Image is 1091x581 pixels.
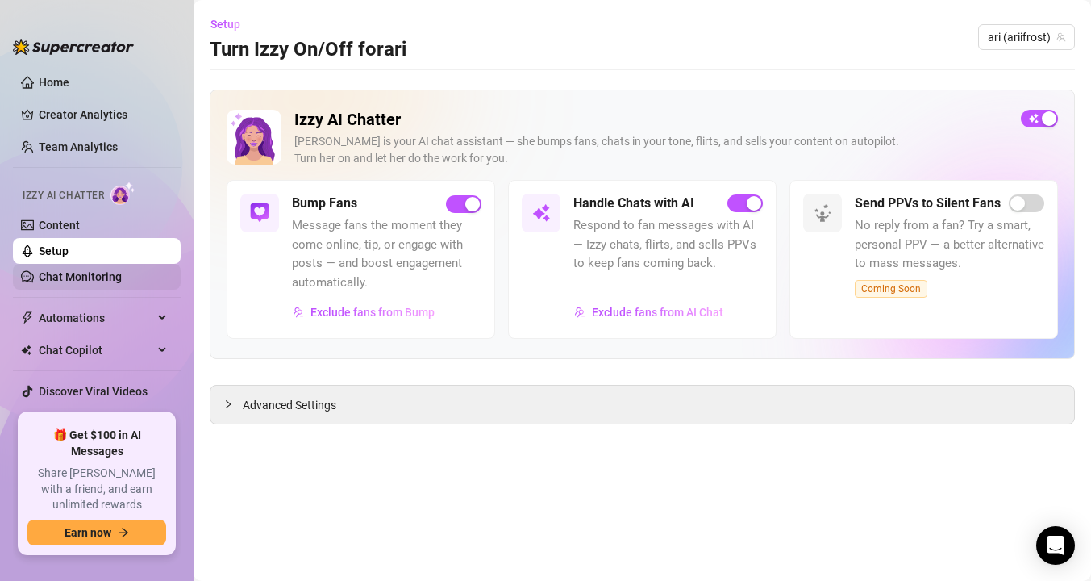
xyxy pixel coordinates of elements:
[227,110,281,165] img: Izzy AI Chatter
[293,307,304,318] img: svg%3e
[574,307,585,318] img: svg%3e
[39,219,80,232] a: Content
[592,306,723,319] span: Exclude fans from AI Chat
[294,110,1008,130] h2: Izzy AI Chatter
[573,299,724,325] button: Exclude fans from AI Chat
[855,216,1044,274] span: No reply from a fan? Try a smart, personal PPV — a better alternative to mass messages.
[118,527,129,538] span: arrow-right
[39,140,118,153] a: Team Analytics
[292,194,357,213] h5: Bump Fans
[988,25,1065,49] span: ari (ariifrost)
[39,102,168,127] a: Creator Analytics
[294,133,1008,167] div: [PERSON_NAME] is your AI chat assistant — she bumps fans, chats in your tone, flirts, and sells y...
[39,245,69,257] a: Setup
[1056,32,1066,42] span: team
[573,194,694,213] h5: Handle Chats with AI
[23,188,104,203] span: Izzy AI Chatter
[21,345,31,356] img: Chat Copilot
[573,216,763,274] span: Respond to fan messages with AI — Izzy chats, flirts, and sells PPVs to keep fans coming back.
[13,39,134,55] img: logo-BBDzfeDw.svg
[210,37,406,63] h3: Turn Izzy On/Off for ari
[1036,526,1075,565] div: Open Intercom Messenger
[855,280,927,298] span: Coming Soon
[27,466,166,513] span: Share [PERSON_NAME] with a friend, and earn unlimited rewards
[223,395,243,413] div: collapsed
[27,428,166,459] span: 🎁 Get $100 in AI Messages
[65,526,111,539] span: Earn now
[110,182,135,205] img: AI Chatter
[292,216,481,292] span: Message fans the moment they come online, tip, or engage with posts — and boost engagement automa...
[27,520,166,545] button: Earn nowarrow-right
[39,337,153,363] span: Chat Copilot
[39,385,148,398] a: Discover Viral Videos
[210,11,253,37] button: Setup
[223,399,233,409] span: collapsed
[39,270,122,283] a: Chat Monitoring
[531,203,551,223] img: svg%3e
[39,305,153,331] span: Automations
[21,311,34,324] span: thunderbolt
[39,76,69,89] a: Home
[855,194,1001,213] h5: Send PPVs to Silent Fans
[310,306,435,319] span: Exclude fans from Bump
[243,396,336,414] span: Advanced Settings
[250,203,269,223] img: svg%3e
[813,203,832,223] img: svg%3e
[292,299,435,325] button: Exclude fans from Bump
[210,18,240,31] span: Setup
